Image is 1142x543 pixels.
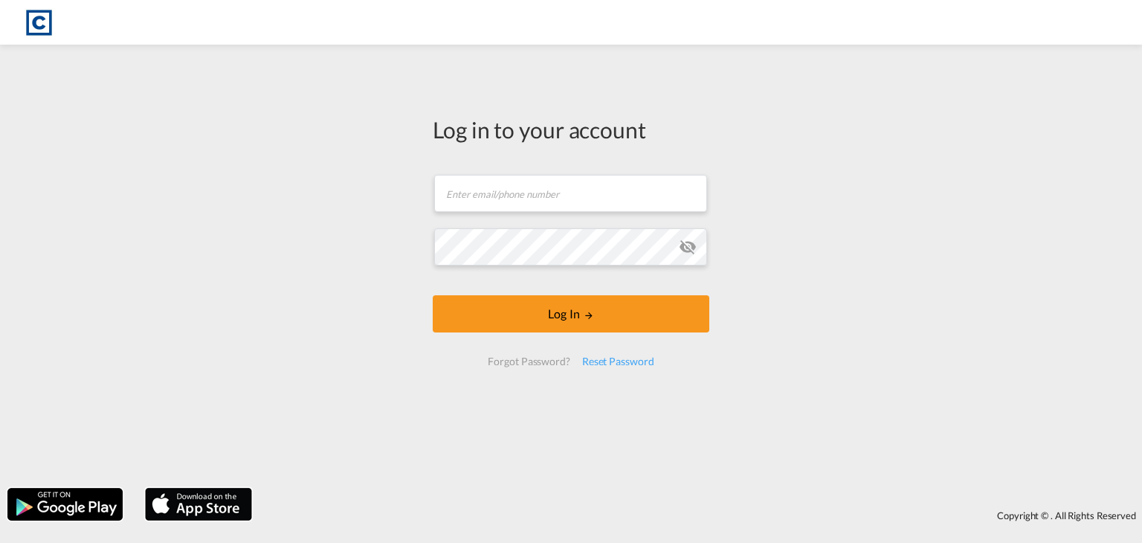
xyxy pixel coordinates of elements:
div: Reset Password [576,348,660,375]
img: google.png [6,486,124,522]
input: Enter email/phone number [434,175,707,212]
img: apple.png [143,486,254,522]
div: Log in to your account [433,114,709,145]
button: LOGIN [433,295,709,332]
img: 1fdb9190129311efbfaf67cbb4249bed.jpeg [22,6,56,39]
div: Forgot Password? [482,348,575,375]
div: Copyright © . All Rights Reserved [259,503,1142,528]
md-icon: icon-eye-off [679,238,697,256]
